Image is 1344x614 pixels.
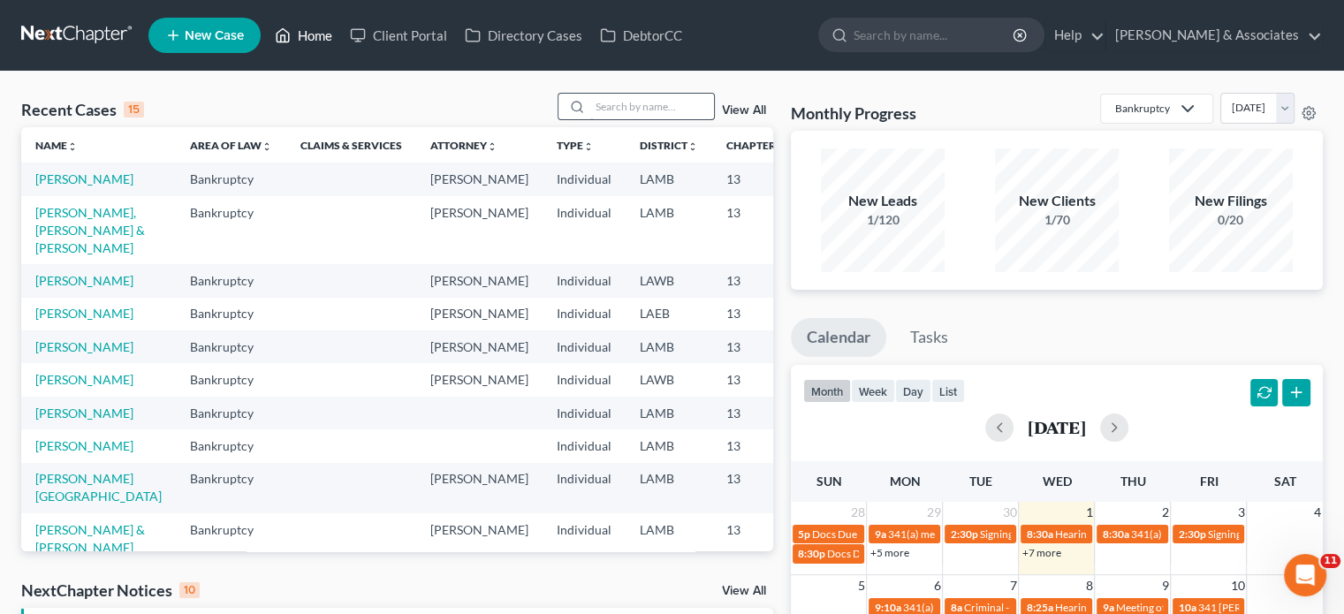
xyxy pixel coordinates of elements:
[1169,191,1293,211] div: New Filings
[1320,554,1340,568] span: 11
[931,379,965,403] button: list
[895,379,931,403] button: day
[902,601,1073,614] span: 341(a) meeting for [PERSON_NAME]
[543,513,626,564] td: Individual
[262,141,272,152] i: unfold_more
[35,471,162,504] a: [PERSON_NAME][GEOGRAPHIC_DATA]
[543,463,626,513] td: Individual
[722,585,766,597] a: View All
[712,513,801,564] td: 13
[1169,211,1293,229] div: 0/20
[416,513,543,564] td: [PERSON_NAME]
[1083,502,1094,523] span: 1
[626,163,712,195] td: LAMB
[416,196,543,264] td: [PERSON_NAME]
[416,298,543,330] td: [PERSON_NAME]
[1021,546,1060,559] a: +7 more
[21,99,144,120] div: Recent Cases
[1197,601,1301,614] span: 341 [PERSON_NAME]
[35,339,133,354] a: [PERSON_NAME]
[1159,575,1170,596] span: 9
[821,191,945,211] div: New Leads
[950,527,977,541] span: 2:30p
[1026,527,1052,541] span: 8:30a
[874,601,900,614] span: 9:10a
[1284,554,1326,596] iframe: Intercom live chat
[21,580,200,601] div: NextChapter Notices
[812,527,1052,541] span: Docs Due for [PERSON_NAME] & [PERSON_NAME]
[1054,527,1286,541] span: Hearing for [PERSON_NAME] & [PERSON_NAME]
[185,29,244,42] span: New Case
[979,527,1231,541] span: Signing Date for [PERSON_NAME] & [PERSON_NAME]
[416,463,543,513] td: [PERSON_NAME]
[950,601,961,614] span: 8a
[626,264,712,297] td: LAWB
[1115,601,1311,614] span: Meeting of Creditors for [PERSON_NAME]
[851,379,895,403] button: week
[712,330,801,363] td: 13
[803,379,851,403] button: month
[821,211,945,229] div: 1/120
[626,397,712,429] td: LAMB
[124,102,144,117] div: 15
[35,171,133,186] a: [PERSON_NAME]
[995,191,1119,211] div: New Clients
[176,264,286,297] td: Bankruptcy
[791,318,886,357] a: Calendar
[712,196,801,264] td: 13
[176,363,286,396] td: Bankruptcy
[712,363,801,396] td: 13
[712,298,801,330] td: 13
[1083,575,1094,596] span: 8
[1106,19,1322,51] a: [PERSON_NAME] & Associates
[179,582,200,598] div: 10
[591,19,691,51] a: DebtorCC
[286,127,416,163] th: Claims & Services
[416,163,543,195] td: [PERSON_NAME]
[887,527,1058,541] span: 341(a) meeting for [PERSON_NAME]
[626,196,712,264] td: LAMB
[816,474,841,489] span: Sun
[855,575,866,596] span: 5
[35,372,133,387] a: [PERSON_NAME]
[1130,527,1301,541] span: 341(a) meeting for [PERSON_NAME]
[1102,601,1113,614] span: 9a
[722,104,766,117] a: View All
[791,102,916,124] h3: Monthly Progress
[35,406,133,421] a: [PERSON_NAME]
[487,141,497,152] i: unfold_more
[176,463,286,513] td: Bankruptcy
[543,163,626,195] td: Individual
[995,211,1119,229] div: 1/70
[1235,502,1246,523] span: 3
[726,139,786,152] a: Chapterunfold_more
[931,575,942,596] span: 6
[67,141,78,152] i: unfold_more
[1312,502,1323,523] span: 4
[543,298,626,330] td: Individual
[963,601,1093,614] span: Criminal - [PERSON_NAME]
[1054,601,1192,614] span: Hearing for [PERSON_NAME]
[1199,474,1218,489] span: Fri
[687,141,698,152] i: unfold_more
[1178,601,1196,614] span: 10a
[848,502,866,523] span: 28
[430,139,497,152] a: Attorneyunfold_more
[176,196,286,264] td: Bankruptcy
[1026,601,1052,614] span: 8:25a
[176,429,286,462] td: Bankruptcy
[626,298,712,330] td: LAEB
[1028,418,1086,436] h2: [DATE]
[827,547,973,560] span: Docs Due for [PERSON_NAME]
[640,139,698,152] a: Districtunfold_more
[416,330,543,363] td: [PERSON_NAME]
[798,527,810,541] span: 5p
[176,513,286,564] td: Bankruptcy
[626,463,712,513] td: LAMB
[543,330,626,363] td: Individual
[874,527,885,541] span: 9a
[416,363,543,396] td: [PERSON_NAME]
[543,397,626,429] td: Individual
[626,330,712,363] td: LAMB
[1120,474,1145,489] span: Thu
